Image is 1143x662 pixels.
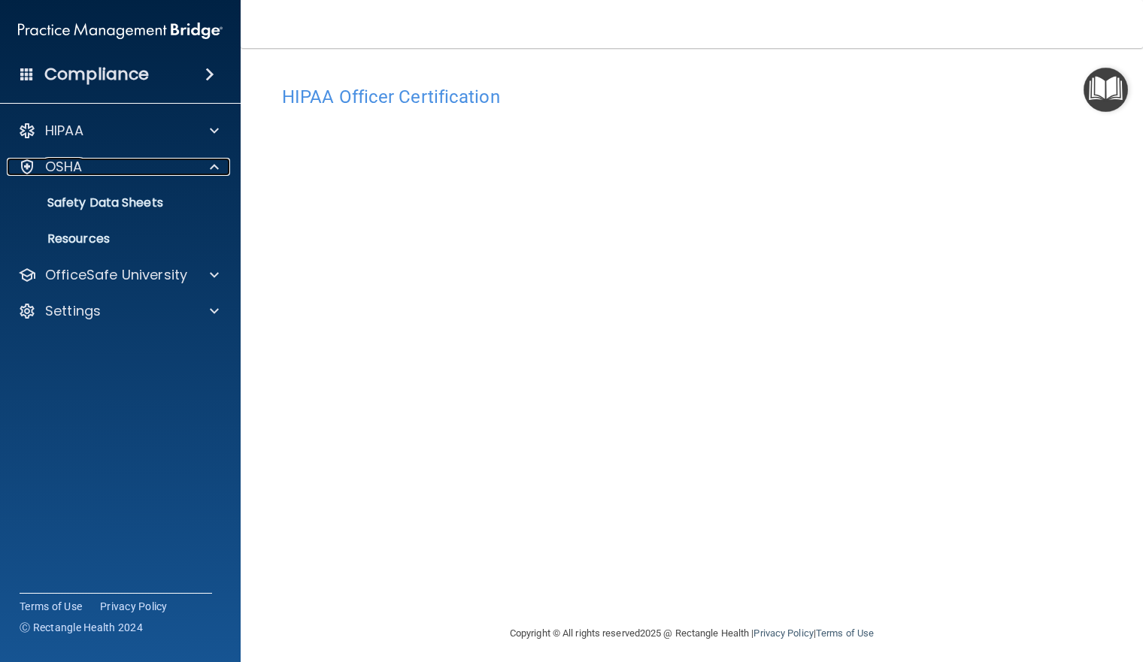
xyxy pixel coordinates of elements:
[753,627,813,639] a: Privacy Policy
[44,64,149,85] h4: Compliance
[45,122,83,140] p: HIPAA
[45,158,83,176] p: OSHA
[18,302,219,320] a: Settings
[45,302,101,320] p: Settings
[1084,68,1128,112] button: Open Resource Center
[18,122,219,140] a: HIPAA
[45,266,187,284] p: OfficeSafe University
[20,620,143,635] span: Ⓒ Rectangle Health 2024
[282,87,1102,107] h4: HIPAA Officer Certification
[417,609,966,657] div: Copyright © All rights reserved 2025 @ Rectangle Health | |
[18,266,219,284] a: OfficeSafe University
[816,627,874,639] a: Terms of Use
[10,195,215,210] p: Safety Data Sheets
[10,231,215,246] p: Resources
[282,115,1102,603] iframe: hipaa-training
[18,158,219,176] a: OSHA
[20,599,82,614] a: Terms of Use
[18,16,223,46] img: PMB logo
[100,599,168,614] a: Privacy Policy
